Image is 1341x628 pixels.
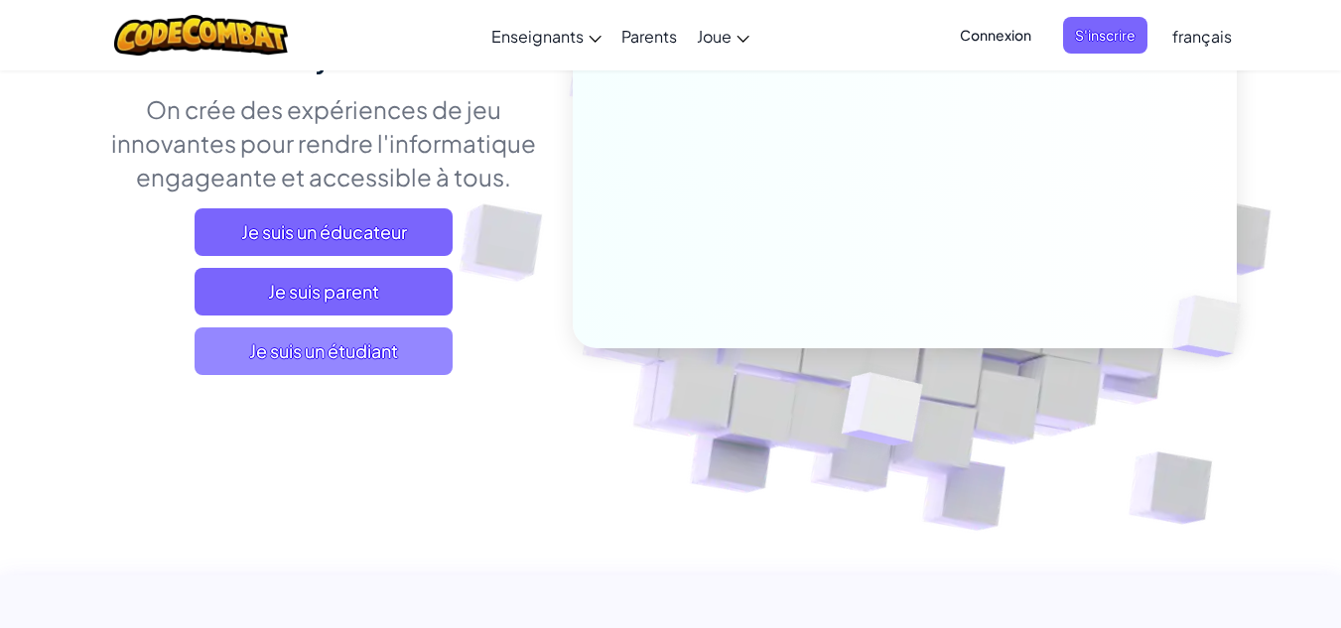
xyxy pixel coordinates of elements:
[195,268,453,315] a: Je suis parent
[114,15,288,56] img: CodeCombat logo
[792,330,970,495] img: Overlap cubes
[948,17,1043,54] button: Connexion
[491,26,584,47] span: Enseignants
[687,9,759,63] a: Joue
[1139,254,1287,399] img: Overlap cubes
[1162,9,1242,63] a: français
[1063,17,1147,54] button: S'inscrire
[195,208,453,256] a: Je suis un éducateur
[1172,26,1232,47] span: français
[195,327,453,375] button: Je suis un étudiant
[697,26,732,47] span: Joue
[105,92,543,193] p: On crée des expériences de jeu innovantes pour rendre l'informatique engageante et accessible à t...
[481,9,611,63] a: Enseignants
[611,9,687,63] a: Parents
